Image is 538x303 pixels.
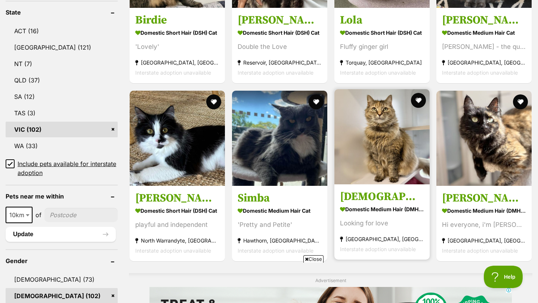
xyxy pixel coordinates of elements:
strong: North Warrandyte, [GEOGRAPHIC_DATA] [135,235,219,246]
span: Interstate adoption unavailable [442,247,518,254]
a: ACT (16) [6,23,118,39]
span: of [35,210,41,219]
img: Simba - Domestic Medium Hair Cat [232,91,327,186]
div: 'Lovely' [135,42,219,52]
span: Interstate adoption unavailable [238,247,313,254]
a: [PERSON_NAME] Domestic Medium Hair Cat [PERSON_NAME] - the quiet [DEMOGRAPHIC_DATA] [GEOGRAPHIC_D... [436,8,532,84]
div: [PERSON_NAME] - the quiet [DEMOGRAPHIC_DATA] [442,42,526,52]
strong: Domestic Short Hair (DSH) Cat [135,205,219,216]
strong: Domestic Short Hair (DSH) Cat [238,28,322,38]
strong: Domestic Medium Hair (DMH) Cat [442,205,526,216]
div: 'Pretty and Petite' [238,220,322,230]
div: playful and independent [135,220,219,230]
button: Update [6,227,116,242]
span: Interstate adoption unavailable [135,70,211,76]
a: [GEOGRAPHIC_DATA] (121) [6,40,118,55]
header: State [6,9,118,16]
div: Fluffy ginger girl [340,42,424,52]
h3: [PERSON_NAME] [442,191,526,205]
span: Include pets available for interstate adoption [18,159,118,177]
strong: Hawthorn, [GEOGRAPHIC_DATA] [238,235,322,246]
h3: [PERSON_NAME] [442,13,526,28]
strong: Domestic Medium Hair Cat [238,205,322,216]
a: [PERSON_NAME] Domestic Short Hair (DSH) Cat Double the Love Reservoir, [GEOGRAPHIC_DATA] Intersta... [232,8,327,84]
iframe: Advertisement [133,266,405,299]
div: Hi everyone, i'm [PERSON_NAME] [442,220,526,230]
h3: Lola [340,13,424,28]
a: Include pets available for interstate adoption [6,159,118,177]
strong: Domestic Medium Hair (DMH) Cat [340,204,424,215]
img: Lady Norris - Domestic Medium Hair (DMH) Cat [334,89,430,184]
span: 10km [6,210,32,220]
span: Interstate adoption unavailable [135,247,211,254]
span: 10km [6,207,33,223]
input: postcode [44,208,118,222]
a: [PERSON_NAME] Domestic Short Hair (DSH) Cat playful and independent North Warrandyte, [GEOGRAPHIC... [130,185,225,261]
strong: [GEOGRAPHIC_DATA], [GEOGRAPHIC_DATA] [442,58,526,68]
a: NT (7) [6,56,118,72]
button: favourite [309,94,324,109]
a: [PERSON_NAME] Domestic Medium Hair (DMH) Cat Hi everyone, i'm [PERSON_NAME] [GEOGRAPHIC_DATA], [G... [436,185,532,261]
header: Gender [6,257,118,264]
span: Interstate adoption unavailable [340,70,416,76]
h3: [PERSON_NAME] [238,13,322,28]
a: [DEMOGRAPHIC_DATA][PERSON_NAME] Domestic Medium Hair (DMH) Cat Looking for love [GEOGRAPHIC_DATA]... [334,184,430,260]
strong: [GEOGRAPHIC_DATA], [GEOGRAPHIC_DATA] [135,58,219,68]
a: [DEMOGRAPHIC_DATA] (73) [6,272,118,287]
a: WA (33) [6,138,118,154]
img: Hazel - Domestic Medium Hair (DMH) Cat [436,91,532,186]
iframe: Help Scout Beacon - Open [484,266,523,288]
strong: Domestic Short Hair (DSH) Cat [135,28,219,38]
a: QLD (37) [6,72,118,88]
a: Simba Domestic Medium Hair Cat 'Pretty and Petite' Hawthorn, [GEOGRAPHIC_DATA] Interstate adoptio... [232,185,327,261]
strong: Reservoir, [GEOGRAPHIC_DATA] [238,58,322,68]
strong: Domestic Medium Hair Cat [442,28,526,38]
strong: [GEOGRAPHIC_DATA], [GEOGRAPHIC_DATA] [340,234,424,244]
a: Birdie Domestic Short Hair (DSH) Cat 'Lovely' [GEOGRAPHIC_DATA], [GEOGRAPHIC_DATA] Interstate ado... [130,8,225,84]
div: Looking for love [340,218,424,228]
a: TAS (3) [6,105,118,121]
h3: [DEMOGRAPHIC_DATA][PERSON_NAME] [340,190,424,204]
a: SA (12) [6,89,118,104]
span: Interstate adoption unavailable [340,246,416,252]
img: Jasmine - Domestic Short Hair (DSH) Cat [130,91,225,186]
h3: Birdie [135,13,219,28]
span: Interstate adoption unavailable [238,70,313,76]
strong: Torquay, [GEOGRAPHIC_DATA] [340,58,424,68]
header: Pets near me within [6,193,118,200]
button: favourite [513,94,528,109]
span: Interstate adoption unavailable [442,70,518,76]
a: Lola Domestic Short Hair (DSH) Cat Fluffy ginger girl Torquay, [GEOGRAPHIC_DATA] Interstate adopt... [334,8,430,84]
strong: Domestic Short Hair (DSH) Cat [340,28,424,38]
div: Double the Love [238,42,322,52]
h3: [PERSON_NAME] [135,191,219,205]
button: favourite [411,93,426,108]
a: VIC (102) [6,122,118,137]
button: favourite [206,94,221,109]
h3: Simba [238,191,322,205]
span: Close [303,255,324,263]
strong: [GEOGRAPHIC_DATA], [GEOGRAPHIC_DATA] [442,235,526,246]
